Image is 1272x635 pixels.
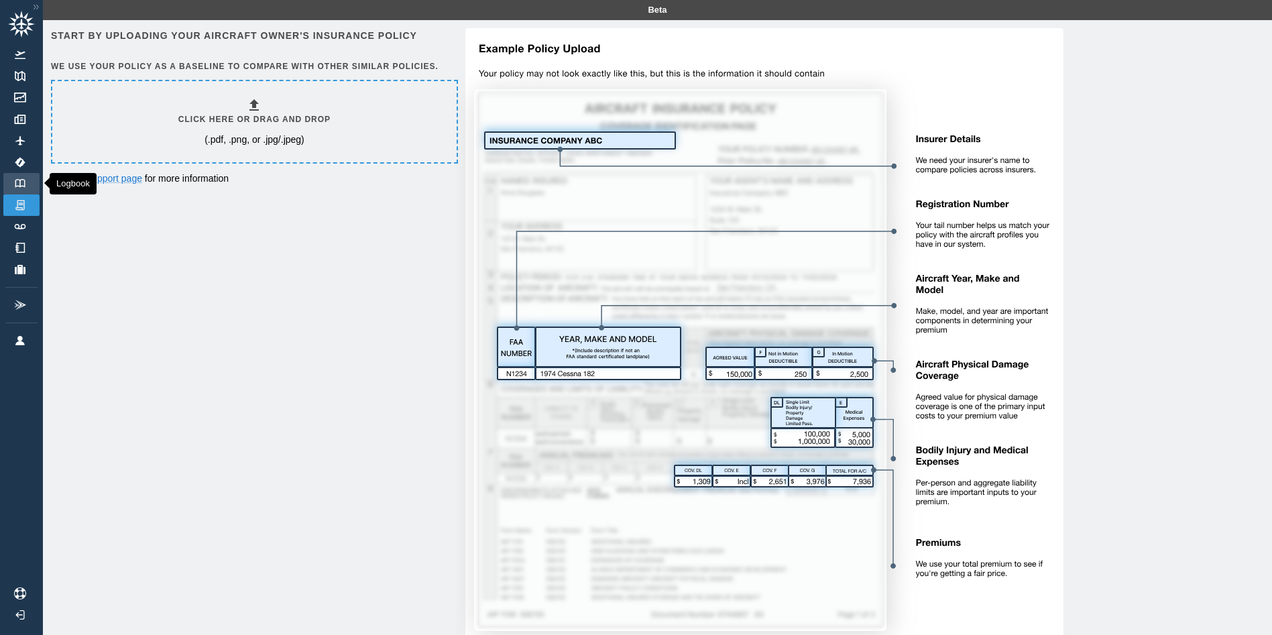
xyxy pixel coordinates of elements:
[87,173,142,184] a: support page
[178,113,331,126] h6: Click here or drag and drop
[51,28,455,43] h6: Start by uploading your aircraft owner's insurance policy
[205,133,304,146] p: (.pdf, .png, or .jpg/.jpeg)
[51,172,455,185] p: Visit our for more information
[51,60,455,73] h6: We use your policy as a baseline to compare with other similar policies.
